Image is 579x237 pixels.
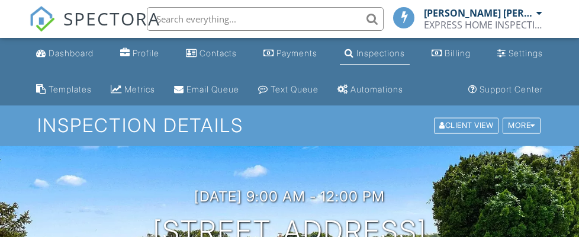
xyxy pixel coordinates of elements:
[115,43,164,65] a: Company Profile
[49,48,94,58] div: Dashboard
[37,115,541,136] h1: Inspection Details
[424,19,542,31] div: EXPRESS HOME INSPECTIONS, LLc
[31,43,98,65] a: Dashboard
[356,48,405,58] div: Inspections
[276,48,317,58] div: Payments
[340,43,410,65] a: Inspections
[493,43,548,65] a: Settings
[424,7,533,19] div: [PERSON_NAME] [PERSON_NAME]
[124,84,155,94] div: Metrics
[29,6,55,32] img: The Best Home Inspection Software - Spectora
[29,16,160,41] a: SPECTORA
[259,43,322,65] a: Payments
[464,79,548,101] a: Support Center
[194,188,385,204] h3: [DATE] 9:00 am - 12:00 pm
[350,84,403,94] div: Automations
[253,79,323,101] a: Text Queue
[31,79,96,101] a: Templates
[427,43,475,65] a: Billing
[186,84,239,94] div: Email Queue
[271,84,319,94] div: Text Queue
[147,7,384,31] input: Search everything...
[133,48,159,58] div: Profile
[333,79,408,101] a: Automations (Basic)
[434,118,498,134] div: Client View
[49,84,92,94] div: Templates
[445,48,471,58] div: Billing
[106,79,160,101] a: Metrics
[503,118,541,134] div: More
[200,48,237,58] div: Contacts
[480,84,543,94] div: Support Center
[169,79,244,101] a: Email Queue
[181,43,242,65] a: Contacts
[63,6,160,31] span: SPECTORA
[509,48,543,58] div: Settings
[433,120,501,129] a: Client View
